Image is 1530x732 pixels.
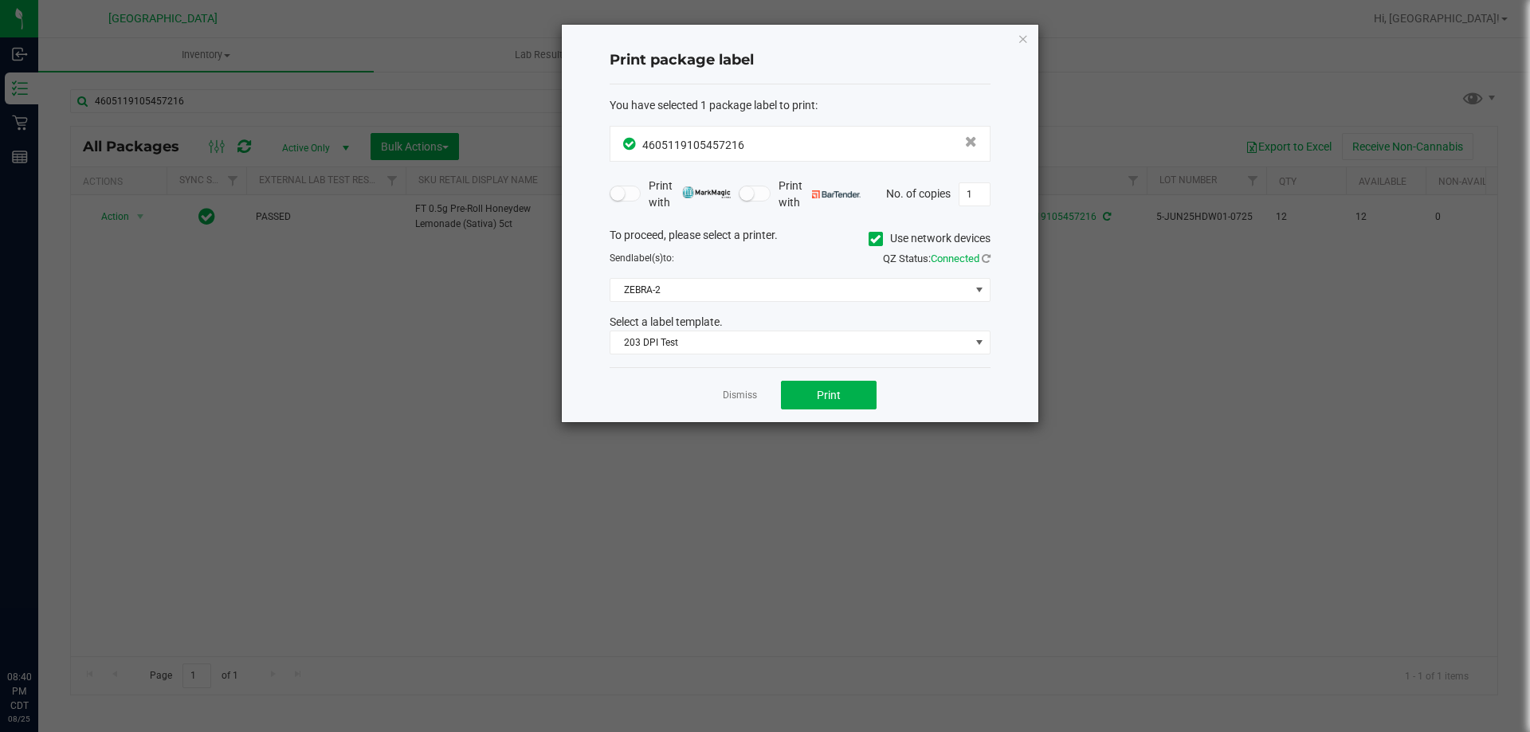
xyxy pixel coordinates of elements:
[610,97,991,114] div: :
[610,279,970,301] span: ZEBRA-2
[610,50,991,71] h4: Print package label
[642,139,744,151] span: 4605119105457216
[886,186,951,199] span: No. of copies
[779,178,861,211] span: Print with
[16,605,64,652] iframe: Resource center
[610,252,674,264] span: Send to:
[883,252,991,264] span: QZ Status:
[610,331,970,354] span: 203 DPI Test
[931,252,979,264] span: Connected
[598,227,1002,251] div: To proceed, please select a printer.
[682,186,731,198] img: mark_magic_cybra.png
[812,190,861,198] img: bartender.png
[781,381,877,409] button: Print
[623,135,638,152] span: In Sync
[610,99,815,112] span: You have selected 1 package label to print
[869,230,991,247] label: Use network devices
[723,389,757,402] a: Dismiss
[598,314,1002,331] div: Select a label template.
[649,178,731,211] span: Print with
[817,389,841,401] span: Print
[631,252,663,264] span: label(s)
